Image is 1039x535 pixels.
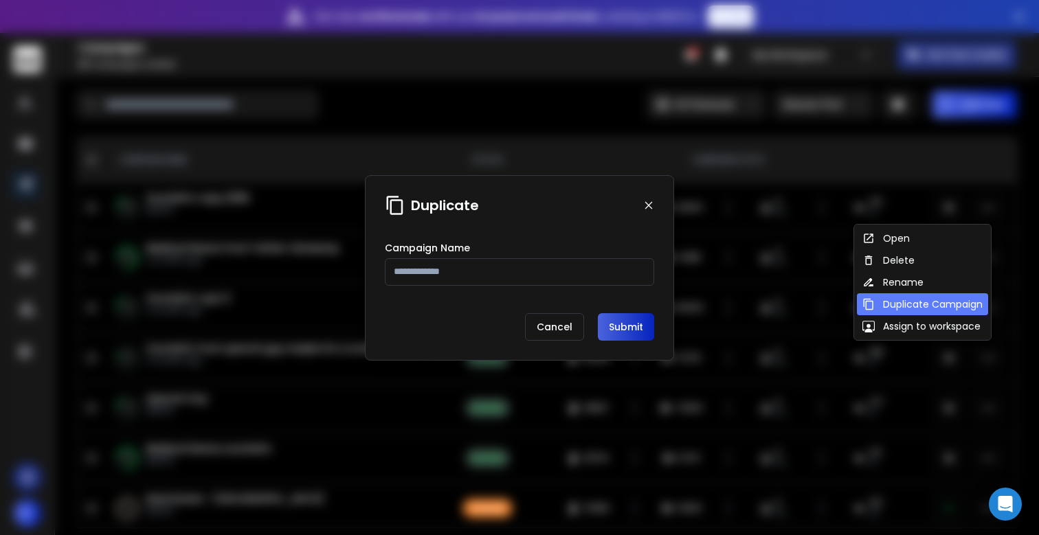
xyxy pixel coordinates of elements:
[598,313,654,341] button: Submit
[411,196,479,215] h1: Duplicate
[525,313,584,341] p: Cancel
[862,319,981,333] div: Assign to workspace
[862,297,983,311] div: Duplicate Campaign
[862,231,910,245] div: Open
[989,488,1022,521] div: Open Intercom Messenger
[862,275,924,289] div: Rename
[385,243,470,253] label: Campaign Name
[862,253,915,267] div: Delete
